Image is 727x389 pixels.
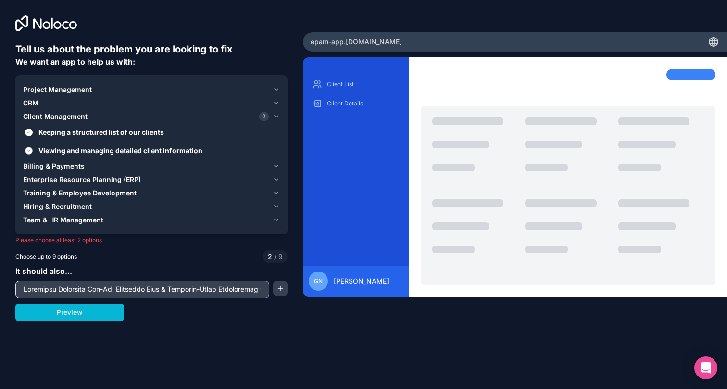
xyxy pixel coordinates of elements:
button: CRM [23,96,280,110]
span: Enterprise Resource Planning (ERP) [23,175,141,184]
span: [PERSON_NAME] [334,276,389,286]
p: Please choose at least 2 options [15,236,288,244]
span: Client Management [23,112,88,121]
button: Enterprise Resource Planning (ERP) [23,173,280,186]
span: CRM [23,98,38,108]
button: Training & Employee Development [23,186,280,200]
p: Client List [327,80,400,88]
h6: Tell us about the problem you are looking to fix [15,42,288,56]
span: Team & HR Management [23,215,103,225]
span: Billing & Payments [23,161,85,171]
p: Client Details [327,100,400,107]
span: Project Management [23,85,92,94]
button: Preview [15,304,124,321]
div: Client Management2 [23,123,280,159]
span: It should also... [15,266,72,276]
button: Keeping a structured list of our clients [25,129,33,136]
span: Training & Employee Development [23,188,137,198]
span: 2 [268,252,272,261]
span: Choose up to 9 options [15,252,77,261]
span: / [274,252,276,260]
span: GN [314,277,323,285]
span: epam-app .[DOMAIN_NAME] [311,37,402,47]
button: Client Management2 [23,110,280,123]
button: Hiring & Recruitment [23,200,280,213]
button: Billing & Payments [23,159,280,173]
div: Open Intercom Messenger [694,356,717,379]
span: Viewing and managing detailed client information [38,145,278,156]
div: scrollable content [311,77,401,258]
button: Team & HR Management [23,213,280,227]
span: We want an app to help us with: [15,57,135,66]
button: Viewing and managing detailed client information [25,147,33,155]
span: Keeping a structured list of our clients [38,127,278,137]
span: 2 [259,112,269,121]
button: Project Management [23,83,280,96]
span: 9 [272,252,283,261]
span: Hiring & Recruitment [23,202,92,211]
